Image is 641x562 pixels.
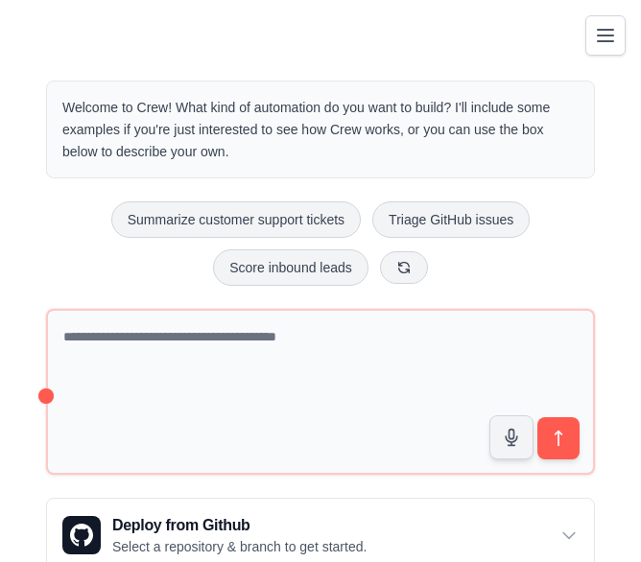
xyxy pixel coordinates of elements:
h3: Deploy from Github [112,514,367,537]
p: Select a repository & branch to get started. [112,537,367,556]
button: Toggle navigation [585,15,626,56]
button: Summarize customer support tickets [111,201,361,238]
p: Welcome to Crew! What kind of automation do you want to build? I'll include some examples if you'... [62,97,579,162]
button: Triage GitHub issues [372,201,530,238]
iframe: Chat Widget [545,470,641,562]
button: Score inbound leads [213,249,368,286]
